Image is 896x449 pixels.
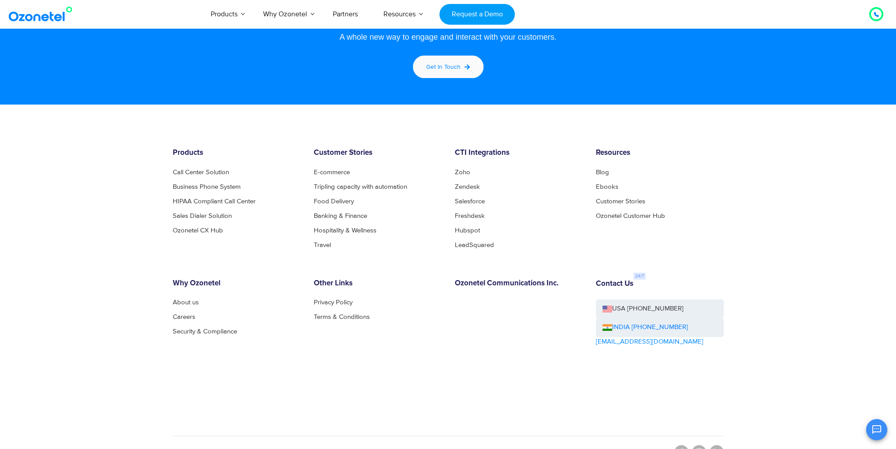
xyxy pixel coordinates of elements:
h6: Resources [596,149,724,157]
h6: Customer Stories [314,149,442,157]
button: Open chat [866,419,887,440]
a: LeadSquared [455,242,494,248]
a: Zoho [455,169,470,176]
a: About us [173,299,199,306]
h6: Other Links [314,279,442,288]
img: us-flag.png [602,306,612,312]
a: HIPAA Compliant Call Center [173,198,256,205]
a: Terms & Conditions [314,314,370,320]
a: E-commerce [314,169,350,176]
a: Careers [173,314,195,320]
a: Ozonetel CX Hub [173,227,223,234]
a: [EMAIL_ADDRESS][DOMAIN_NAME] [596,337,703,347]
div: A whole new way to engage and interact with your customers. [182,33,715,41]
a: Tripling capacity with automation [314,183,407,190]
a: Ozonetel Customer Hub [596,213,665,219]
a: Banking & Finance [314,213,367,219]
h6: CTI Integrations [455,149,583,157]
span: Get in touch [426,63,461,71]
a: Travel [314,242,331,248]
a: Business Phone System [173,183,241,190]
a: Salesforce [455,198,485,205]
h6: Contact Us [596,280,633,288]
a: Call Center Solution [173,169,229,176]
a: Ebooks [596,183,618,190]
a: Security & Compliance [173,328,237,335]
h6: Products [173,149,301,157]
a: Hubspot [455,227,480,234]
a: Customer Stories [596,198,645,205]
a: Sales Dialer Solution [173,213,232,219]
a: Blog [596,169,609,176]
a: USA [PHONE_NUMBER] [596,299,724,318]
h6: Why Ozonetel [173,279,301,288]
a: Privacy Policy [314,299,353,306]
a: Food Delivery [314,198,354,205]
a: Request a Demo [439,4,515,25]
a: INDIA [PHONE_NUMBER] [602,322,688,333]
h6: Ozonetel Communications Inc. [455,279,583,288]
a: Hospitality & Wellness [314,227,376,234]
a: Zendesk [455,183,480,190]
a: Get in touch [412,54,485,79]
a: Freshdesk [455,213,485,219]
img: ind-flag.png [602,324,612,331]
